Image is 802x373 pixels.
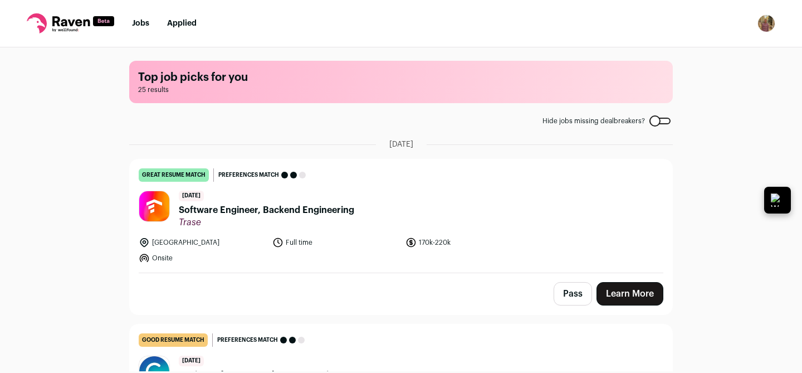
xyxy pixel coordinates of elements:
span: Trase [179,217,354,228]
img: 8006097-medium_jpg [757,14,775,32]
img: 58fc9eb7217a27ab329d69a2dab25c6398a235ae7ce6cb34ee1583763ef491b1.jpg [139,191,169,221]
img: Warmer Jobs [771,193,784,207]
span: Hide jobs missing dealbreakers? [542,117,645,125]
h1: Top job picks for you [138,70,664,85]
button: Pass [554,282,592,306]
button: Open dropdown [757,14,775,32]
div: great resume match [139,168,209,182]
div: good resume match [139,333,208,347]
span: 25 results [138,85,664,94]
li: 170k-220k [405,237,532,248]
span: [DATE] [179,356,204,366]
span: Preferences match [218,169,279,181]
span: Software Engineer, Backend Engineering [179,204,354,217]
span: [DATE] [389,139,413,150]
a: Learn More [596,282,663,306]
a: Applied [167,20,197,27]
span: [DATE] [179,191,204,201]
a: Jobs [132,20,149,27]
li: [GEOGRAPHIC_DATA] [139,237,266,248]
li: Onsite [139,253,266,264]
span: Preferences match [217,335,278,346]
li: Full time [272,237,399,248]
a: great resume match Preferences match [DATE] Software Engineer, Backend Engineering Trase [GEOGRAP... [130,159,672,273]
